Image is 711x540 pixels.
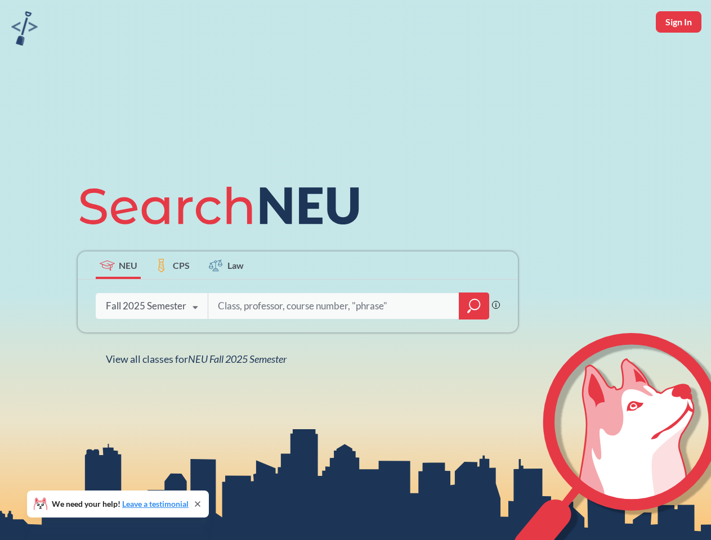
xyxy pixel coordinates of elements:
svg: magnifying glass [467,298,481,314]
a: Leave a testimonial [122,499,189,508]
div: magnifying glass [459,292,489,319]
span: NEU [119,259,137,272]
span: View all classes for [106,353,287,365]
button: Sign In [656,11,701,33]
div: Fall 2025 Semester [106,300,186,312]
input: Class, professor, course number, "phrase" [217,294,451,318]
span: NEU Fall 2025 Semester [188,353,287,365]
span: Law [227,259,244,272]
span: We need your help! [52,500,189,508]
a: sandbox logo [11,11,38,49]
span: CPS [173,259,190,272]
img: sandbox logo [11,11,38,46]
